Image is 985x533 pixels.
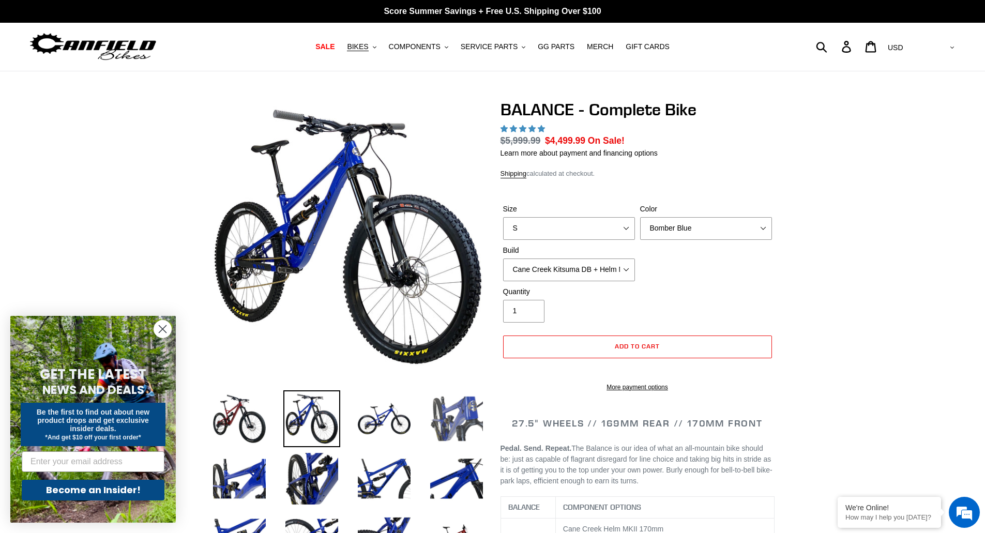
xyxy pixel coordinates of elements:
[501,444,572,452] b: Pedal. Send. Repeat.
[211,390,268,447] img: Load image into Gallery viewer, BALANCE - Complete Bike
[501,135,541,146] s: $5,999.99
[538,42,574,51] span: GG PARTS
[582,40,618,54] a: MERCH
[461,42,518,51] span: SERVICE PARTS
[501,169,775,179] div: calculated at checkout.
[37,408,150,433] span: Be the first to find out about new product drops and get exclusive insider deals.
[615,342,660,350] span: Add to cart
[501,497,555,519] th: BALANCE
[503,336,772,358] button: Add to cart
[503,286,635,297] label: Quantity
[563,525,664,533] span: Cane Creek Helm MKII 170mm
[283,390,340,447] img: Load image into Gallery viewer, BALANCE - Complete Bike
[588,134,625,147] span: On Sale!
[347,42,368,51] span: BIKES
[342,40,381,54] button: BIKES
[501,149,658,157] a: Learn more about payment and financing options
[22,451,164,472] input: Enter your email address
[533,40,580,54] a: GG PARTS
[456,40,531,54] button: SERVICE PARTS
[501,443,775,486] p: The Balance is our idea of what an all-mountain bike should be: just as capable of flagrant disre...
[503,245,635,256] label: Build
[28,31,158,63] img: Canfield Bikes
[501,418,775,429] h2: 27.5" WHEELS // 169MM REAR // 170MM FRONT
[22,480,164,500] button: Become an Insider!
[211,450,268,507] img: Load image into Gallery viewer, BALANCE - Complete Bike
[555,497,774,519] th: COMPONENT OPTIONS
[845,504,933,512] div: We're Online!
[40,365,146,384] span: GET THE LATEST
[356,450,413,507] img: Load image into Gallery viewer, BALANCE - Complete Bike
[501,125,547,133] span: 5.00 stars
[428,390,485,447] img: Load image into Gallery viewer, BALANCE - Complete Bike
[42,382,144,398] span: NEWS AND DEALS
[283,450,340,507] img: Load image into Gallery viewer, BALANCE - Complete Bike
[384,40,453,54] button: COMPONENTS
[503,383,772,392] a: More payment options
[310,40,340,54] a: SALE
[822,35,848,58] input: Search
[640,204,772,215] label: Color
[428,450,485,507] img: Load image into Gallery viewer, BALANCE - Complete Bike
[45,434,141,441] span: *And get $10 off your first order*
[315,42,335,51] span: SALE
[626,42,670,51] span: GIFT CARDS
[587,42,613,51] span: MERCH
[154,320,172,338] button: Close dialog
[503,204,635,215] label: Size
[356,390,413,447] img: Load image into Gallery viewer, BALANCE - Complete Bike
[620,40,675,54] a: GIFT CARDS
[545,135,585,146] span: $4,499.99
[389,42,441,51] span: COMPONENTS
[845,513,933,521] p: How may I help you today?
[501,100,775,119] h1: BALANCE - Complete Bike
[501,170,527,178] a: Shipping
